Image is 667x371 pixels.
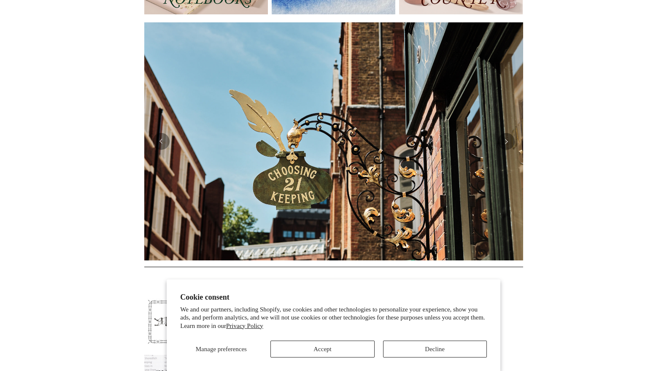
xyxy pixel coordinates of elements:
[180,293,487,302] h2: Cookie consent
[226,322,263,329] a: Privacy Policy
[270,341,374,357] button: Accept
[144,22,523,260] img: Copyright Choosing Keeping 20190711 LS Homepage 7.jpg__PID:4c49fdcc-9d5f-40e8-9753-f5038b35abb7
[180,341,262,357] button: Manage preferences
[180,306,487,330] p: We and our partners, including Shopify, use cookies and other technologies to personalize your ex...
[153,133,170,150] button: Previous
[317,258,325,260] button: Page 1
[342,258,351,260] button: Page 3
[329,258,338,260] button: Page 2
[144,295,267,348] img: pf-4db91bb9--1305-Newsletter-Button_1200x.jpg
[383,341,487,357] button: Decline
[196,346,247,352] span: Manage preferences
[498,133,515,150] button: Next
